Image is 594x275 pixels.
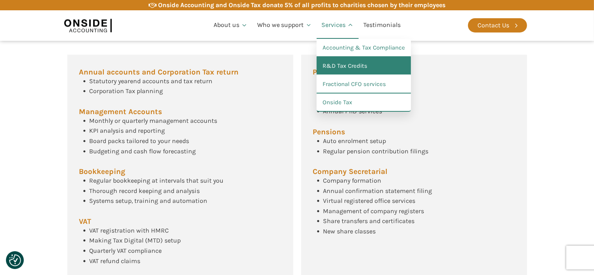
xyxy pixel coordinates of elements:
[323,137,386,145] span: Auto enrolment setup
[323,227,376,235] span: New share classes
[478,20,510,31] div: Contact Us
[79,218,92,225] span: VAT
[317,12,359,39] a: Services
[90,177,224,184] span: Regular bookkeeping at intervals that suit you
[90,137,189,145] span: Board packs tailored to your needs
[209,12,252,39] a: About us
[323,187,432,195] span: Annual confirmation statement filing
[317,39,411,57] a: Accounting & Tax Compliance
[323,217,415,225] span: Share transfers and certificates
[90,187,200,195] span: Thorough record keeping and analysis
[90,237,181,244] span: Making Tax Digital (MTD) setup
[90,197,208,204] span: Systems setup, training and automation
[79,108,162,116] span: Management Accounts
[9,254,21,266] img: Revisit consent button
[323,147,429,155] span: Regular pension contribution filings
[317,75,411,94] a: Fractional CFO services
[9,254,21,266] button: Consent Preferences
[90,87,163,95] span: Corporation Tax planning
[468,18,527,32] a: Contact Us
[90,227,169,234] span: VAT registration with HMRC
[90,127,165,134] span: KPI analysis and reporting
[90,257,141,265] span: VAT refund claims
[323,177,382,184] span: Company formation
[313,69,338,76] span: Payroll
[323,207,424,215] span: Management of company registers
[317,94,411,112] a: Onside Tax
[252,12,317,39] a: Who we support
[313,128,346,136] span: Pensions
[64,16,112,34] img: Onside Accounting
[323,197,416,204] span: Virtual registered office services
[90,77,213,85] span: Statutory yearend accounts and tax return
[317,57,411,75] a: R&D Tax Credits
[79,69,239,76] span: Annual accounts and Corporation Tax return
[90,147,196,155] span: Budgeting and cash flow forecasting
[313,168,388,176] span: Company Secretarial
[90,117,218,124] span: Monthly or quarterly management accounts
[79,168,126,176] span: Bookkeeping
[359,12,405,39] a: Testimonials
[90,247,162,254] span: Quarterly VAT compliance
